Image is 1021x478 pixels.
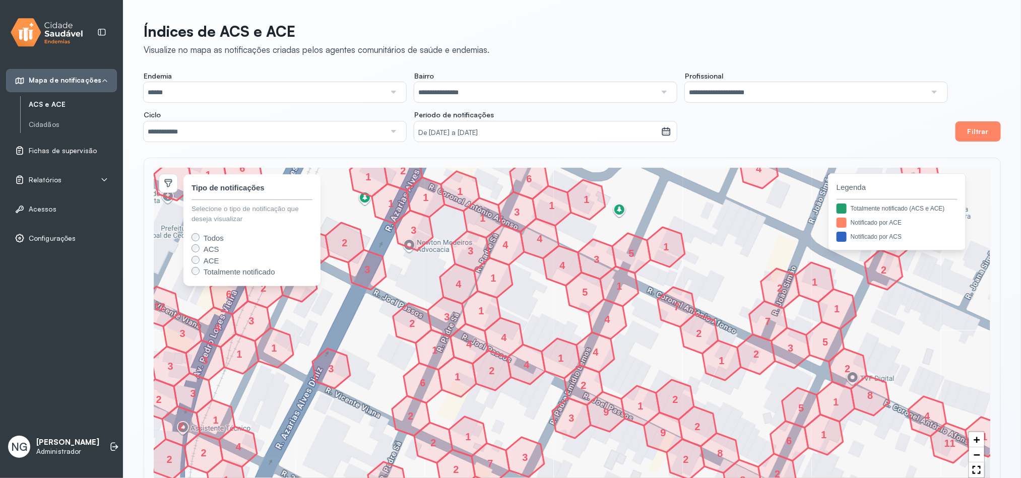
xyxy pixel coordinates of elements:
div: 9 [603,409,609,415]
div: 2 [881,267,887,273]
div: 2 [201,450,207,456]
div: 2 [672,396,678,402]
div: 1 [213,417,219,423]
div: 1 [833,399,839,405]
div: 4 [593,349,599,355]
div: Notificado por ACS [851,232,902,241]
span: Totalmente notificado [204,267,275,276]
div: 2 [489,368,495,374]
div: 7 [487,460,493,466]
div: 4 [214,324,220,330]
div: 2 [775,471,781,477]
div: 2 [178,423,184,429]
div: 2 [777,285,783,291]
p: Administrador [36,447,99,456]
div: 4 [537,236,543,242]
button: Filtrar [955,121,1001,142]
div: 9 [660,430,666,436]
div: 1 [480,215,486,221]
div: 1 [637,403,644,409]
div: 4 [466,341,472,347]
div: 3 [248,318,254,324]
div: 2 [696,330,702,336]
div: 5 [798,405,804,411]
div: 1 [365,174,371,180]
div: 3 [190,390,196,396]
div: 3 [179,330,185,336]
div: 1 [432,347,438,353]
div: 2 [845,366,851,372]
div: 1 [663,244,669,250]
div: 4 [524,362,530,368]
div: 1 [236,351,242,357]
div: 7 [765,318,771,324]
span: Profissional [685,72,723,81]
div: 6 [786,438,792,444]
div: 2 [342,240,348,246]
div: 3 [364,266,370,272]
div: 8 [867,392,873,398]
div: 3 [468,248,474,254]
div: 1 [584,196,590,202]
div: 2 [408,413,414,419]
div: 1 [423,194,429,200]
a: Full Screen [969,462,984,477]
div: 1 [719,358,725,364]
div: 11 [947,440,953,446]
div: Selecione o tipo de notificação que deseja visualizar [192,204,312,225]
div: 1 [558,355,564,361]
span: Fichas de supervisão [29,147,97,155]
div: 12 [157,304,163,310]
div: 3 [167,363,173,369]
div: 3 [328,366,334,372]
span: Ciclo [144,110,161,119]
div: 4 [924,413,930,419]
div: 2 [753,351,759,357]
div: 2 [409,320,415,326]
div: 1 [616,283,622,289]
div: 1 [490,275,496,281]
div: 5 [628,250,634,256]
div: 1 [812,279,818,285]
div: 1 [388,200,394,207]
div: 4 [456,281,462,287]
div: 2 [156,396,162,402]
div: 1 [271,345,277,351]
div: 2 [430,440,436,446]
span: Configurações [29,234,76,243]
div: 1 [457,188,463,194]
div: 8 [717,450,723,456]
div: 1 [821,432,827,438]
a: ACS e ACE [29,100,117,109]
div: 5 [582,289,588,295]
div: 1 [917,168,923,174]
div: 1 [834,306,840,312]
span: + [974,433,980,446]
